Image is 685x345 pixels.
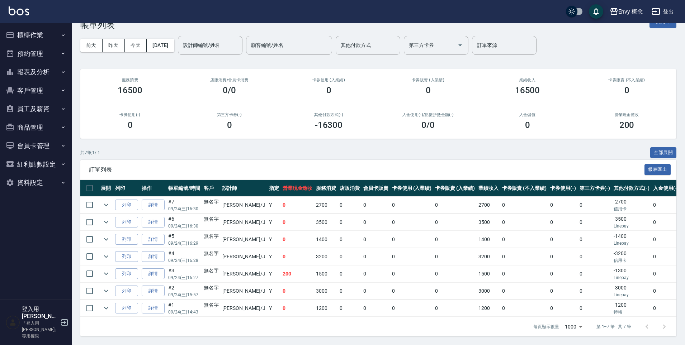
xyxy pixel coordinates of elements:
td: 2700 [477,197,500,214]
p: 09/24 (三) 15:57 [168,292,200,298]
div: 無名字 [204,215,219,223]
button: 報表及分析 [3,63,69,81]
a: 詳情 [142,303,165,314]
td: 0 [500,214,548,231]
td: 0 [390,300,434,317]
th: 展開 [99,180,113,197]
td: -3000 [612,283,651,300]
td: -3200 [612,248,651,265]
td: [PERSON_NAME] /J [221,214,267,231]
td: 3200 [477,248,500,265]
p: 09/24 (三) 16:27 [168,274,200,281]
th: 營業現金應收 [281,180,315,197]
td: 0 [500,265,548,282]
td: -1300 [612,265,651,282]
td: [PERSON_NAME] /J [221,265,267,282]
button: expand row [101,268,112,279]
h2: 營業現金應收 [586,112,668,117]
h2: 店販消費 /會員卡消費 [188,78,270,82]
td: 0 [390,197,434,214]
td: 0 [390,248,434,265]
h3: 0 [326,85,331,95]
div: 無名字 [204,284,219,292]
button: expand row [101,303,112,313]
th: 卡券使用 (入業績) [390,180,434,197]
td: 0 [548,214,578,231]
img: Person [6,315,20,330]
td: 0 [548,197,578,214]
td: 0 [500,197,548,214]
p: 信用卡 [614,206,649,212]
p: Linepay [614,292,649,298]
button: 列印 [115,268,138,279]
th: 設計師 [221,180,267,197]
button: 昨天 [103,39,125,52]
div: Envy 概念 [618,7,643,16]
td: #6 [166,214,202,231]
p: 09/24 (三) 14:43 [168,309,200,315]
th: 店販消費 [338,180,362,197]
h2: 其他付款方式(-) [288,112,370,117]
button: 客戶管理 [3,81,69,100]
td: 1200 [477,300,500,317]
td: 0 [500,283,548,300]
button: 列印 [115,286,138,297]
td: 0 [338,197,362,214]
td: Y [267,248,281,265]
td: 0 [281,214,315,231]
h2: 第三方卡券(-) [188,112,270,117]
td: [PERSON_NAME] /J [221,248,267,265]
td: 0 [362,248,390,265]
td: #7 [166,197,202,214]
p: 每頁顯示數量 [533,324,559,330]
td: 0 [281,283,315,300]
td: 0 [390,283,434,300]
h3: 帳單列表 [80,20,115,30]
button: 櫃檯作業 [3,26,69,44]
td: 0 [433,197,477,214]
button: 會員卡管理 [3,136,69,155]
td: 0 [390,265,434,282]
button: 列印 [115,303,138,314]
td: 0 [433,300,477,317]
a: 詳情 [142,200,165,211]
th: 第三方卡券(-) [578,180,612,197]
button: Envy 概念 [607,4,646,19]
td: [PERSON_NAME] /J [221,197,267,214]
a: 詳情 [142,234,165,245]
td: 0 [578,265,612,282]
h5: 登入用[PERSON_NAME] [22,306,58,320]
td: 0 [433,265,477,282]
td: -2700 [612,197,651,214]
td: 0 [362,300,390,317]
th: 帳單編號/時間 [166,180,202,197]
td: -3500 [612,214,651,231]
td: 3000 [477,283,500,300]
td: 3200 [314,248,338,265]
button: 員工及薪資 [3,100,69,118]
div: 無名字 [204,250,219,257]
td: 1200 [314,300,338,317]
button: 列印 [115,217,138,228]
td: [PERSON_NAME] /J [221,300,267,317]
td: 0 [390,214,434,231]
h3: 0 [426,85,431,95]
div: 無名字 [204,301,219,309]
td: Y [267,231,281,248]
td: 0 [651,300,681,317]
td: 3500 [314,214,338,231]
td: 0 [548,283,578,300]
button: 全部展開 [650,147,677,158]
td: Y [267,214,281,231]
button: 列印 [115,251,138,262]
button: 報表匯出 [644,164,671,175]
button: expand row [101,200,112,210]
button: 預約管理 [3,44,69,63]
td: 0 [281,300,315,317]
td: 0 [338,265,362,282]
button: save [589,4,603,19]
p: Linepay [614,240,649,246]
th: 卡券販賣 (不入業績) [500,180,548,197]
td: 0 [651,248,681,265]
td: 3500 [477,214,500,231]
